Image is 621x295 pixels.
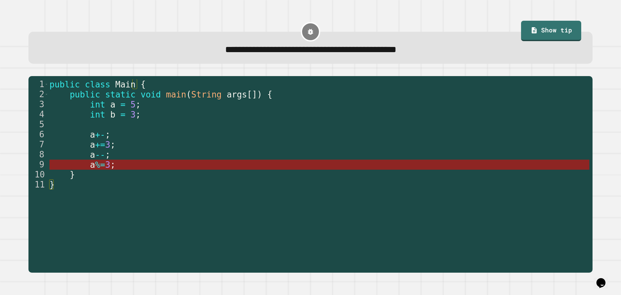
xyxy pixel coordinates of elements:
[28,109,49,119] div: 4
[521,21,581,41] a: Show tip
[90,140,95,150] span: a
[70,90,100,99] span: public
[45,89,48,99] span: Toggle code folding, rows 2 through 10
[95,130,105,140] span: +-
[90,110,105,119] span: int
[28,89,49,99] div: 2
[85,80,110,89] span: class
[95,160,105,170] span: %=
[141,90,161,99] span: void
[28,150,49,160] div: 8
[110,110,115,119] span: b
[115,80,136,89] span: Main
[28,140,49,150] div: 7
[90,130,95,140] span: a
[90,160,95,170] span: a
[90,100,105,109] span: int
[28,180,49,190] div: 11
[191,90,222,99] span: String
[131,100,136,109] span: 5
[28,160,49,170] div: 9
[28,99,49,109] div: 3
[28,170,49,180] div: 10
[28,130,49,140] div: 6
[28,79,49,89] div: 1
[105,160,110,170] span: 3
[120,110,125,119] span: =
[28,119,49,130] div: 5
[131,110,136,119] span: 3
[166,90,186,99] span: main
[594,269,615,289] iframe: chat widget
[45,79,48,89] span: Toggle code folding, rows 1 through 11
[227,90,247,99] span: args
[120,100,125,109] span: =
[95,140,105,150] span: +=
[105,90,136,99] span: static
[105,140,110,150] span: 3
[95,150,105,160] span: --
[49,80,80,89] span: public
[90,150,95,160] span: a
[110,100,115,109] span: a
